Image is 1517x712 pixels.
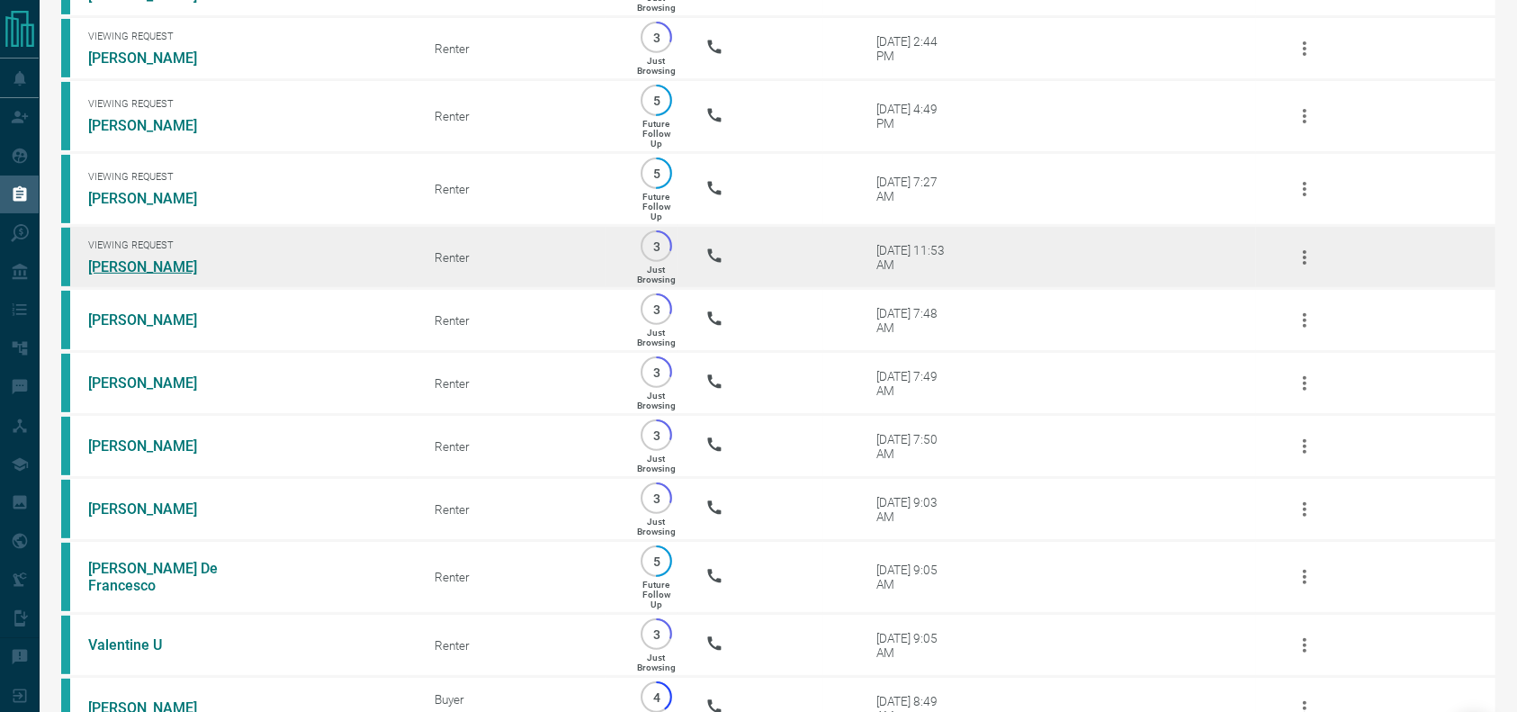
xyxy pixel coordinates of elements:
div: condos.ca [61,291,70,349]
div: [DATE] 9:05 AM [877,631,954,660]
p: 3 [650,428,663,442]
div: [DATE] 7:27 AM [877,175,954,203]
div: [DATE] 7:48 AM [877,306,954,335]
p: 4 [650,690,663,704]
p: 3 [650,239,663,253]
div: Renter [435,638,606,653]
p: 5 [650,554,663,568]
div: Renter [435,41,606,56]
p: Just Browsing [637,517,676,536]
div: Renter [435,502,606,517]
span: Viewing Request [88,31,408,42]
div: Renter [435,182,606,196]
a: [PERSON_NAME] [88,117,223,134]
a: [PERSON_NAME] [88,190,223,207]
p: Just Browsing [637,56,676,76]
a: Valentine U [88,636,223,653]
a: [PERSON_NAME] [88,374,223,392]
p: 3 [650,302,663,316]
p: Future Follow Up [642,580,670,609]
p: 3 [650,365,663,379]
div: [DATE] 7:49 AM [877,369,954,398]
div: condos.ca [61,155,70,223]
div: condos.ca [61,82,70,150]
a: [PERSON_NAME] [88,50,223,67]
p: Just Browsing [637,265,676,284]
p: 3 [650,627,663,641]
span: Viewing Request [88,171,408,183]
div: Renter [435,313,606,328]
div: Renter [435,570,606,584]
div: condos.ca [61,543,70,611]
div: condos.ca [61,19,70,77]
div: Buyer [435,692,606,707]
a: [PERSON_NAME] [88,437,223,455]
div: condos.ca [61,480,70,538]
span: Viewing Request [88,98,408,110]
div: condos.ca [61,228,70,286]
p: Just Browsing [637,653,676,672]
div: condos.ca [61,354,70,412]
div: [DATE] 2:44 PM [877,34,954,63]
p: Just Browsing [637,391,676,410]
div: [DATE] 7:50 AM [877,432,954,461]
div: Renter [435,376,606,391]
p: Just Browsing [637,454,676,473]
a: [PERSON_NAME] [88,258,223,275]
a: [PERSON_NAME] [88,311,223,329]
div: condos.ca [61,616,70,674]
p: 5 [650,94,663,107]
div: Renter [435,439,606,454]
div: [DATE] 9:03 AM [877,495,954,524]
div: Renter [435,250,606,265]
div: [DATE] 11:53 AM [877,243,954,272]
p: 3 [650,31,663,44]
div: Renter [435,109,606,123]
p: 3 [650,491,663,505]
span: Viewing Request [88,239,408,251]
div: [DATE] 4:49 PM [877,102,954,131]
p: Future Follow Up [642,119,670,149]
p: Future Follow Up [642,192,670,221]
a: [PERSON_NAME] [88,500,223,518]
div: [DATE] 9:05 AM [877,563,954,591]
p: Just Browsing [637,328,676,347]
a: [PERSON_NAME] De Francesco [88,560,223,594]
p: 5 [650,167,663,180]
div: condos.ca [61,417,70,475]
